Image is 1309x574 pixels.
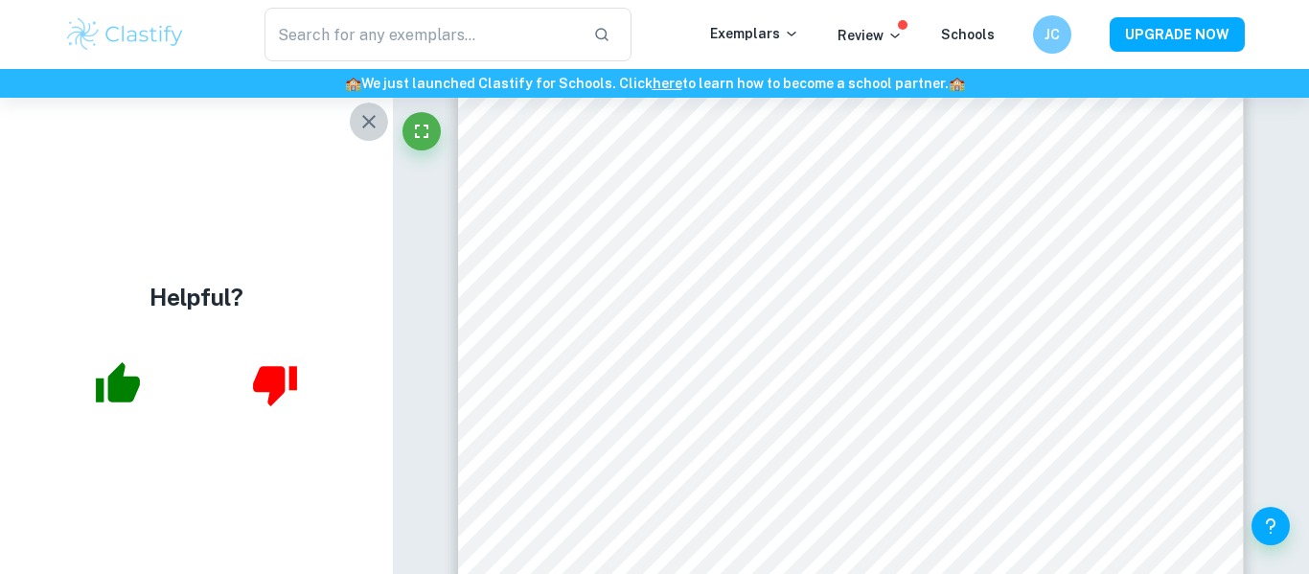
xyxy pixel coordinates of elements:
button: JC [1033,15,1071,54]
button: Help and Feedback [1252,507,1290,545]
img: Clastify logo [64,15,186,54]
p: Exemplars [710,23,799,44]
button: UPGRADE NOW [1110,17,1245,52]
h6: We just launched Clastify for Schools. Click to learn how to become a school partner. [4,73,1305,94]
span: 🏫 [949,76,965,91]
h4: Helpful? [149,280,243,314]
input: Search for any exemplars... [264,8,578,61]
button: Fullscreen [402,112,441,150]
h6: JC [1042,24,1064,45]
p: Review [838,25,903,46]
span: 🏫 [345,76,361,91]
a: Schools [941,27,995,42]
a: here [653,76,682,91]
